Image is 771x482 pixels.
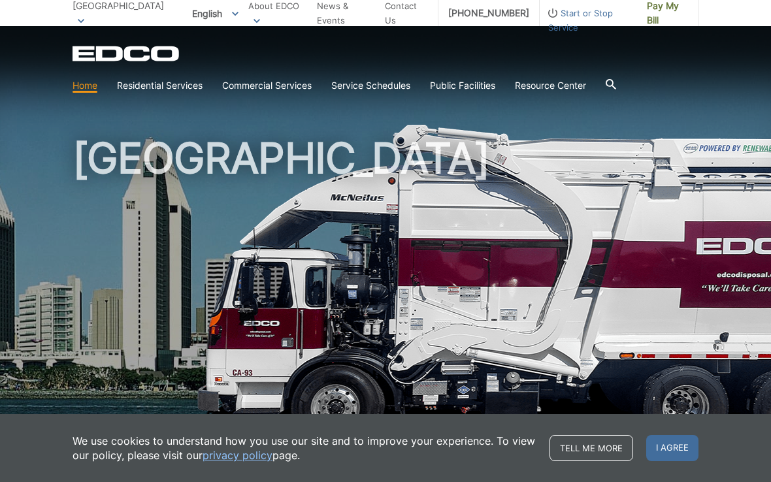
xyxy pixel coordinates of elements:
[117,78,203,93] a: Residential Services
[515,78,586,93] a: Resource Center
[222,78,312,93] a: Commercial Services
[73,46,181,61] a: EDCD logo. Return to the homepage.
[73,434,536,462] p: We use cookies to understand how you use our site and to improve your experience. To view our pol...
[430,78,495,93] a: Public Facilities
[646,435,698,461] span: I agree
[182,3,248,24] span: English
[331,78,410,93] a: Service Schedules
[203,448,272,462] a: privacy policy
[73,78,97,93] a: Home
[550,435,633,461] a: Tell me more
[73,137,698,424] h1: [GEOGRAPHIC_DATA]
